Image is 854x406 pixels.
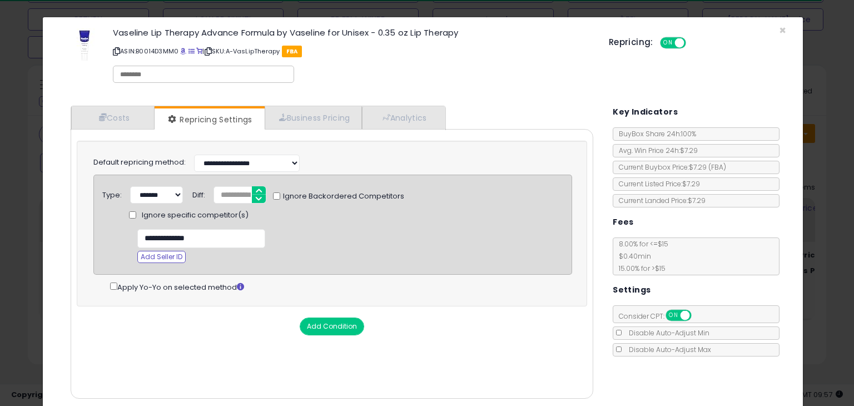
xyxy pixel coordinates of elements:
span: Current Buybox Price: [613,162,726,172]
span: OFF [684,38,702,48]
img: 31GGPPv5AEL._SL60_.jpg [68,28,101,62]
span: OFF [690,311,708,320]
span: Ignore Backordered Competitors [280,191,404,202]
button: Add Seller ID [137,251,186,263]
label: Default repricing method: [93,157,186,168]
span: ON [661,38,675,48]
button: Add Condition [300,318,364,335]
span: 15.00 % for > $15 [613,264,666,273]
a: Your listing only [196,47,202,56]
span: $7.29 [689,162,726,172]
div: Apply Yo-Yo on selected method [110,280,572,293]
span: Disable Auto-Adjust Max [623,345,711,354]
h5: Settings [613,283,651,297]
span: Current Landed Price: $7.29 [613,196,706,205]
span: FBA [282,46,302,57]
div: Diff: [192,186,205,201]
span: BuyBox Share 24h: 100% [613,129,696,138]
span: Current Listed Price: $7.29 [613,179,700,189]
span: Avg. Win Price 24h: $7.29 [613,146,698,155]
p: ASIN: B0014D3MM0 | SKU: A-VasLipTherapy [113,42,592,60]
span: Consider CPT: [613,311,706,321]
a: Business Pricing [265,106,362,129]
a: All offer listings [188,47,195,56]
div: Type: [102,186,122,201]
a: Analytics [362,106,444,129]
h5: Repricing: [609,38,653,47]
span: Ignore specific competitor(s) [142,210,249,221]
span: Disable Auto-Adjust Min [623,328,709,338]
a: BuyBox page [180,47,186,56]
h3: Vaseline Lip Therapy Advance Formula by Vaseline for Unisex - 0.35 oz Lip Therapy [113,28,592,37]
span: ( FBA ) [708,162,726,172]
span: × [779,22,786,38]
span: ON [667,311,681,320]
h5: Key Indicators [613,105,678,119]
a: Costs [71,106,155,129]
span: 8.00 % for <= $15 [613,239,668,273]
h5: Fees [613,215,634,229]
a: Repricing Settings [155,108,264,131]
span: $0.40 min [613,251,651,261]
